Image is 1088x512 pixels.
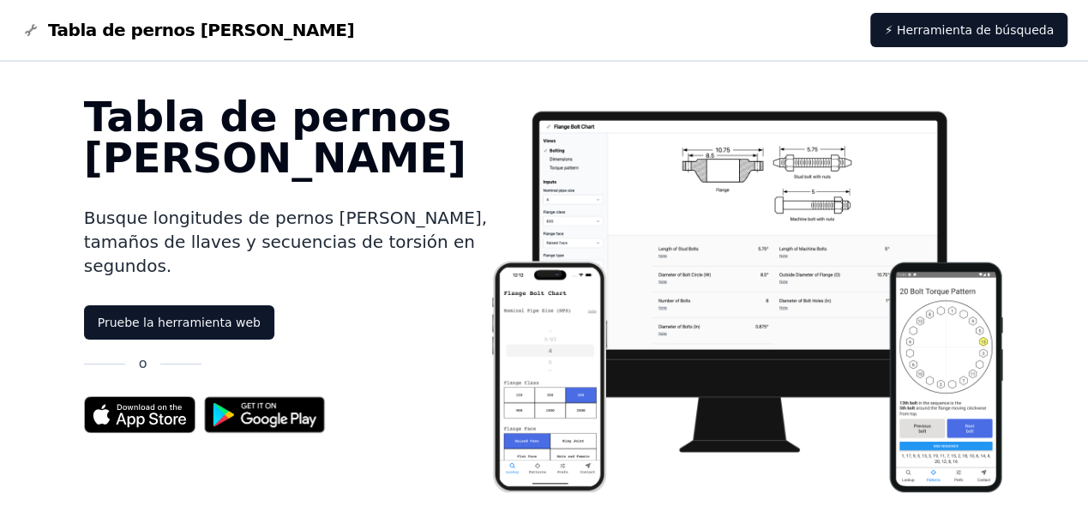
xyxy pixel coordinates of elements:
font: Busque longitudes de pernos [PERSON_NAME], tamaños de llaves y secuencias de torsión en segundos. [84,208,487,276]
a: ⚡ Herramienta de búsqueda [870,13,1067,47]
font: o [139,355,147,371]
font: Pruebe la herramienta web [98,316,261,329]
font: ⚡ Herramienta de búsqueda [884,23,1054,37]
img: Captura de pantalla de la aplicación de gráfico de pernos de brida [490,96,1004,492]
img: Gráfico de logotipos de pernos de brida [21,20,41,40]
a: Pruebe la herramienta web [84,305,274,340]
img: Consíguelo en Google Play [195,388,334,442]
img: Insignia de la App Store para la aplicación Flange Bolt Chart [84,396,195,433]
a: Gráfico de logotipos de pernos de bridaTabla de pernos [PERSON_NAME] [21,18,354,42]
font: Tabla de pernos [PERSON_NAME] [84,93,466,182]
font: Tabla de pernos [PERSON_NAME] [48,20,354,40]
